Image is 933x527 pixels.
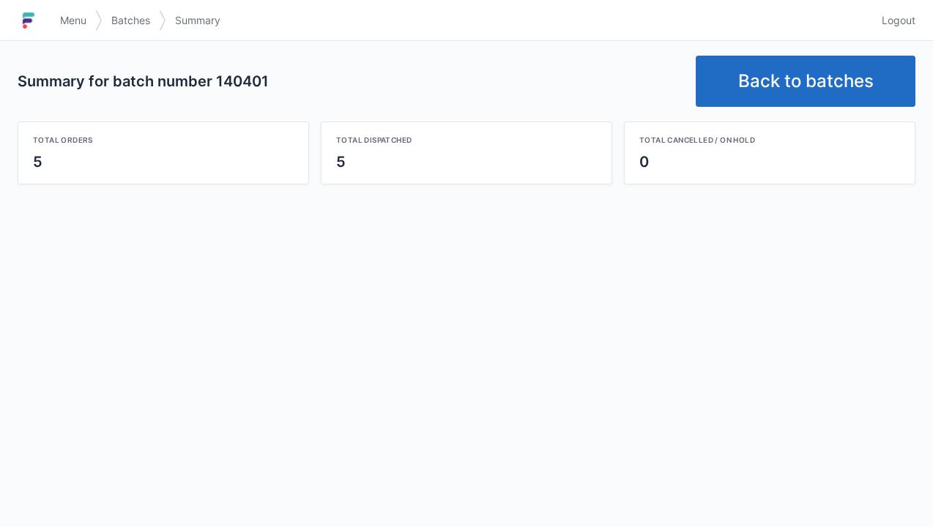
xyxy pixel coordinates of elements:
div: 5 [336,152,597,172]
div: Total cancelled / on hold [639,134,900,146]
a: Logout [873,7,915,34]
span: Batches [111,13,150,28]
a: Batches [103,7,159,34]
img: svg> [95,3,103,38]
span: Menu [60,13,86,28]
div: Total orders [33,134,294,146]
img: svg> [159,3,166,38]
a: Summary [166,7,229,34]
a: Back to batches [696,56,915,107]
div: Total dispatched [336,134,597,146]
span: Logout [882,13,915,28]
h2: Summary for batch number 140401 [18,71,684,91]
a: Menu [51,7,95,34]
img: logo-small.jpg [18,9,40,32]
div: 0 [639,152,900,172]
div: 5 [33,152,294,172]
span: Summary [175,13,220,28]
